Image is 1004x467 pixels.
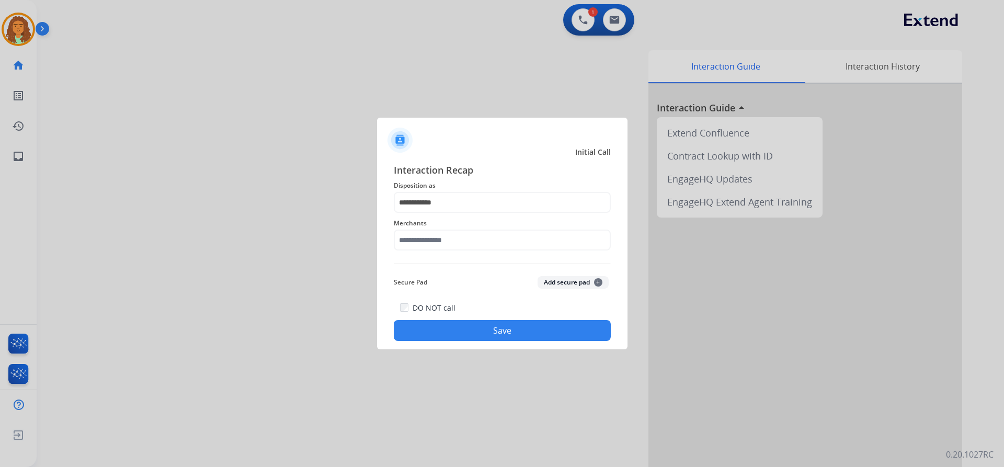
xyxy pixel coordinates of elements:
[575,147,611,157] span: Initial Call
[413,303,455,313] label: DO NOT call
[946,448,994,461] p: 0.20.1027RC
[538,276,609,289] button: Add secure pad+
[594,278,602,287] span: +
[394,320,611,341] button: Save
[394,217,611,230] span: Merchants
[387,128,413,153] img: contactIcon
[394,276,427,289] span: Secure Pad
[394,163,611,179] span: Interaction Recap
[394,179,611,192] span: Disposition as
